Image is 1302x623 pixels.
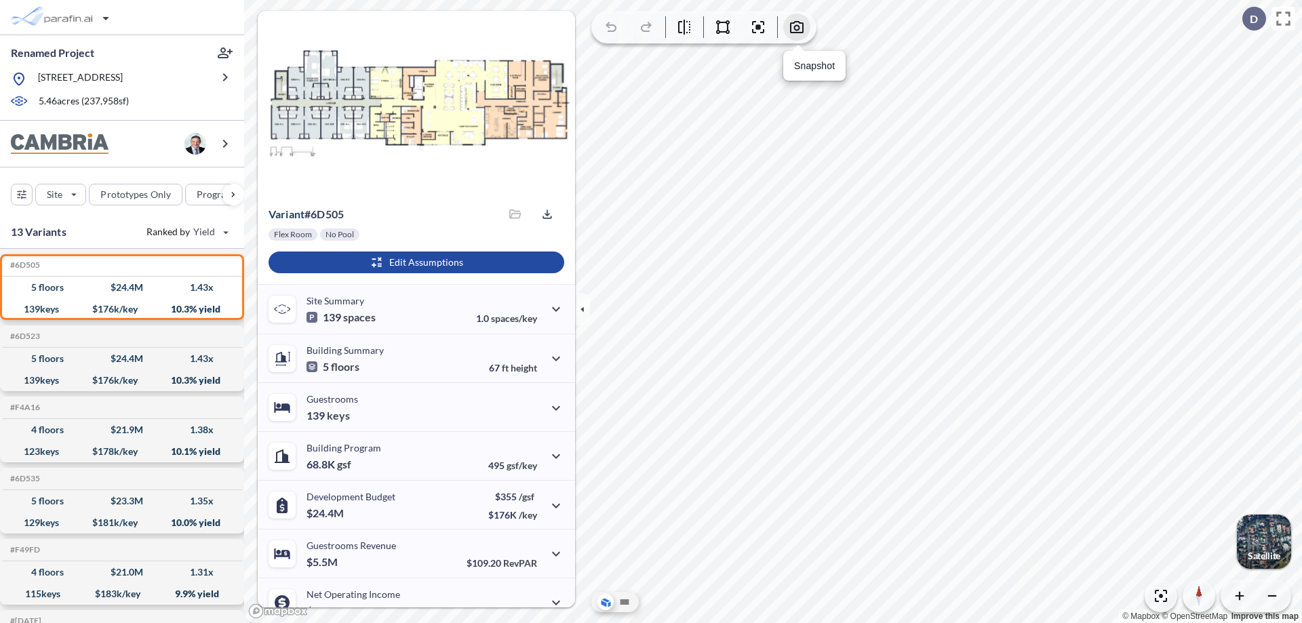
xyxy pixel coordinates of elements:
p: 68.8K [307,458,351,471]
p: 5.46 acres ( 237,958 sf) [39,94,129,109]
p: 1.0 [476,313,537,324]
span: spaces [343,310,376,324]
button: Ranked by Yield [136,221,237,243]
img: user logo [184,133,206,155]
span: ft [502,362,509,374]
span: /key [519,509,537,521]
span: Yield [193,225,216,239]
p: $176K [488,509,537,521]
p: $109.20 [467,557,537,569]
p: No Pool [325,229,354,240]
a: Mapbox homepage [248,603,308,619]
button: Aerial View [597,594,614,610]
p: Building Summary [307,344,384,356]
p: 13 Variants [11,224,66,240]
button: Program [185,184,258,205]
span: gsf [337,458,351,471]
p: Snapshot [794,59,835,73]
h5: Click to copy the code [7,331,40,341]
h5: Click to copy the code [7,403,40,412]
p: 139 [307,310,376,324]
p: Building Program [307,442,381,454]
span: gsf/key [507,460,537,471]
img: Switcher Image [1237,515,1291,569]
button: Site [35,184,86,205]
p: Renamed Project [11,45,94,60]
p: Site Summary [307,295,364,306]
span: RevPAR [503,557,537,569]
button: Site Plan [616,594,633,610]
p: [STREET_ADDRESS] [38,71,123,87]
p: $24.4M [307,506,346,520]
span: spaces/key [491,313,537,324]
p: D [1250,13,1258,25]
p: Prototypes Only [100,188,171,201]
p: $355 [488,491,537,502]
button: Edit Assumptions [269,252,564,273]
p: Program [197,188,235,201]
p: # 6d505 [269,207,344,221]
p: Flex Room [274,229,312,240]
h5: Click to copy the code [7,260,40,270]
p: 45.0% [479,606,537,618]
p: Development Budget [307,491,395,502]
p: $2.5M [307,604,340,618]
p: Site [47,188,62,201]
h5: Click to copy the code [7,474,40,483]
p: Net Operating Income [307,588,400,600]
span: /gsf [519,491,534,502]
p: 495 [488,460,537,471]
p: 5 [307,360,359,374]
a: OpenStreetMap [1162,611,1227,621]
p: $5.5M [307,555,340,569]
p: Satellite [1248,550,1280,561]
button: Switcher ImageSatellite [1237,515,1291,569]
button: Prototypes Only [89,184,182,205]
h5: Click to copy the code [7,545,40,555]
span: floors [331,360,359,374]
p: 139 [307,409,350,422]
span: Variant [269,207,304,220]
img: BrandImage [11,134,108,155]
p: Guestrooms [307,393,358,405]
span: keys [327,409,350,422]
a: Improve this map [1231,611,1299,621]
a: Mapbox [1122,611,1160,621]
span: height [511,362,537,374]
p: 67 [489,362,537,374]
p: Edit Assumptions [389,256,463,269]
p: Guestrooms Revenue [307,540,396,551]
span: margin [507,606,537,618]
